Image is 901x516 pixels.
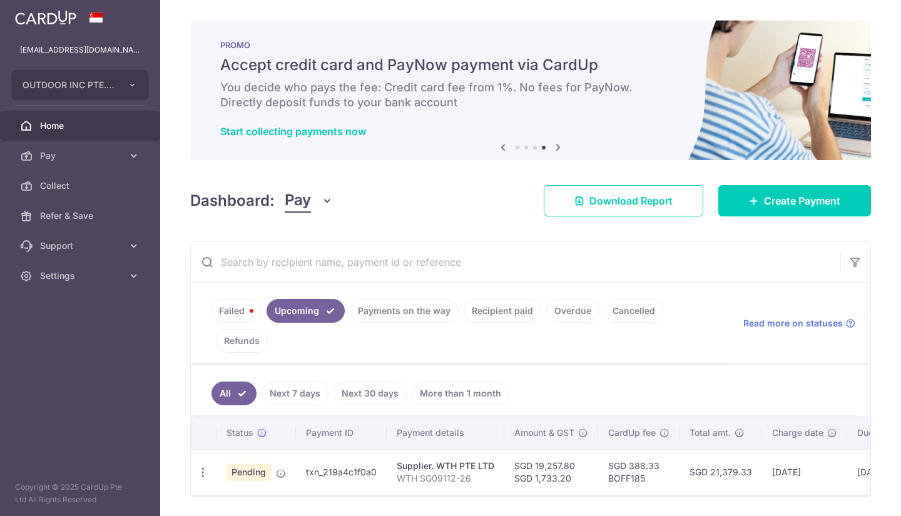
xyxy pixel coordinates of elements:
[40,119,123,132] span: Home
[296,449,387,495] td: txn_219a4c1f0a0
[350,299,459,323] a: Payments on the way
[772,427,823,439] span: Charge date
[40,240,123,252] span: Support
[267,299,345,323] a: Upcoming
[296,417,387,449] th: Payment ID
[387,417,504,449] th: Payment details
[397,460,494,472] div: Supplier. WTH PTE LTD
[220,55,841,75] h5: Accept credit card and PayNow payment via CardUp
[857,427,895,439] span: Due date
[743,317,855,330] a: Read more on statuses
[604,299,663,323] a: Cancelled
[40,270,123,282] span: Settings
[220,125,366,138] a: Start collecting payments now
[23,79,115,91] span: OUTDOOR INC PTE. LTD.
[191,242,840,282] input: Search by recipient name, payment id or reference
[821,478,888,510] iframe: Opens a widget where you can find more information
[504,449,598,495] td: SGD 19,257.80 SGD 1,733.20
[40,180,123,192] span: Collect
[211,299,262,323] a: Failed
[608,427,656,439] span: CardUp fee
[598,449,680,495] td: SGD 388.33 BOFF185
[11,70,149,100] button: OUTDOOR INC PTE. LTD.
[690,427,731,439] span: Total amt.
[285,189,333,213] button: Pay
[190,190,275,212] h4: Dashboard:
[743,317,843,330] span: Read more on statuses
[220,80,841,110] h6: You decide who pays the fee: Credit card fee from 1%. No fees for PayNow. Directly deposit funds ...
[333,382,407,405] a: Next 30 days
[464,299,541,323] a: Recipient paid
[220,40,841,50] p: PROMO
[262,382,328,405] a: Next 7 days
[397,472,494,485] p: WTH SG09112-26
[412,382,509,405] a: More than 1 month
[285,189,311,213] span: Pay
[20,44,140,56] p: [EMAIL_ADDRESS][DOMAIN_NAME]
[15,10,76,25] img: CardUp
[762,449,847,495] td: [DATE]
[589,193,673,208] span: Download Report
[764,193,840,208] span: Create Payment
[544,185,703,216] a: Download Report
[514,427,574,439] span: Amount & GST
[40,149,123,162] span: Pay
[211,382,257,405] a: All
[40,210,123,222] span: Refer & Save
[216,329,268,353] a: Refunds
[227,463,271,481] span: Pending
[718,185,871,216] a: Create Payment
[680,449,762,495] td: SGD 21,379.33
[190,20,871,160] img: paynow Banner
[227,427,253,439] span: Status
[546,299,599,323] a: Overdue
